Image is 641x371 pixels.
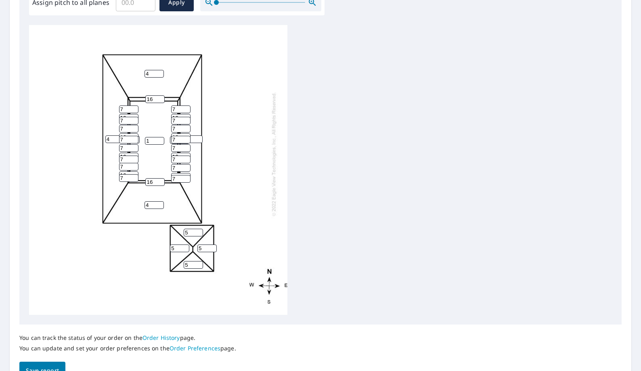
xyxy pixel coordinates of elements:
[19,345,236,352] p: You can update and set your order preferences on the page.
[19,334,236,341] p: You can track the status of your order on the page.
[142,334,180,341] a: Order History
[170,344,220,352] a: Order Preferences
